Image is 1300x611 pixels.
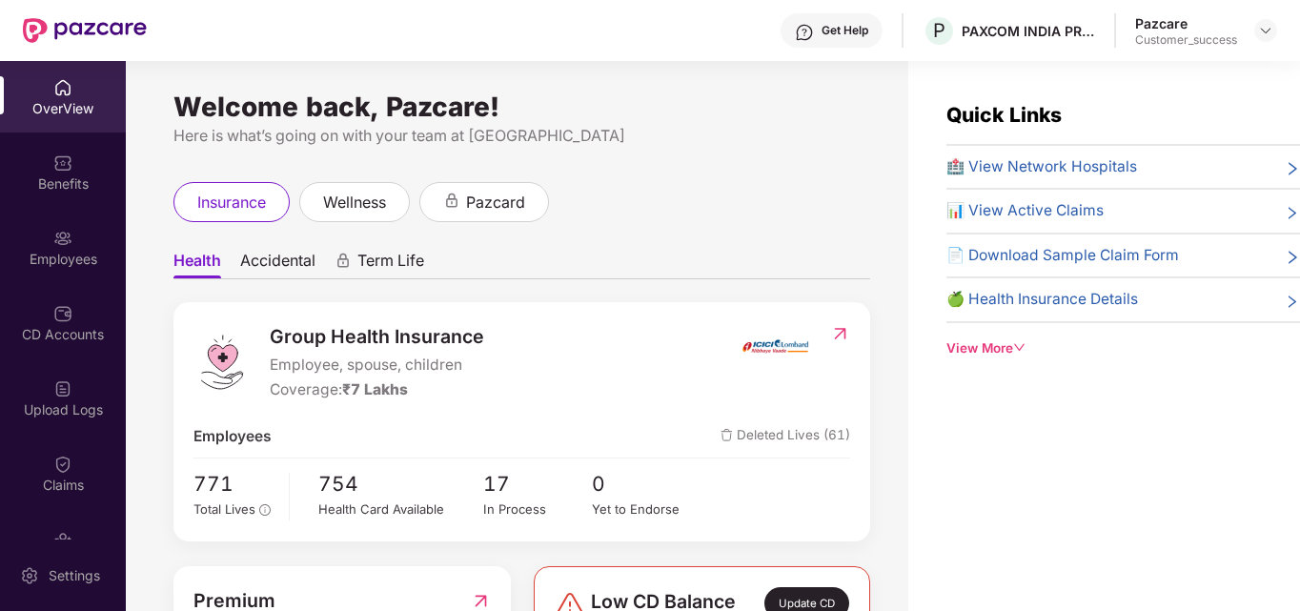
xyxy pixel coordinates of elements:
[23,18,147,43] img: New Pazcare Logo
[193,425,272,448] span: Employees
[946,338,1300,358] div: View More
[592,499,701,519] div: Yet to Endorse
[270,378,484,401] div: Coverage:
[483,499,593,519] div: In Process
[946,199,1104,222] span: 📊 View Active Claims
[933,19,945,42] span: P
[443,193,460,210] div: animation
[1013,341,1026,355] span: down
[323,191,386,214] span: wellness
[946,244,1179,267] span: 📄 Download Sample Claim Form
[173,99,870,114] div: Welcome back, Pazcare!
[20,566,39,585] img: svg+xml;base64,PHN2ZyBpZD0iU2V0dGluZy0yMHgyMCIgeG1sbnM9Imh0dHA6Ly93d3cudzMub3JnLzIwMDAvc3ZnIiB3aW...
[1285,203,1300,222] span: right
[270,322,484,352] span: Group Health Insurance
[342,380,408,398] span: ₹7 Lakhs
[740,322,811,370] img: insurerIcon
[318,468,482,499] span: 754
[53,455,72,474] img: svg+xml;base64,PHN2ZyBpZD0iQ2xhaW0iIHhtbG5zPSJodHRwOi8vd3d3LnczLm9yZy8yMDAwL3N2ZyIgd2lkdGg9IjIwIi...
[259,504,271,516] span: info-circle
[721,429,733,441] img: deleteIcon
[1285,248,1300,267] span: right
[193,468,275,499] span: 771
[173,251,221,278] span: Health
[1258,23,1273,38] img: svg+xml;base64,PHN2ZyBpZD0iRHJvcGRvd24tMzJ4MzIiIHhtbG5zPSJodHRwOi8vd3d3LnczLm9yZy8yMDAwL3N2ZyIgd2...
[53,229,72,248] img: svg+xml;base64,PHN2ZyBpZD0iRW1wbG95ZWVzIiB4bWxucz0iaHR0cDovL3d3dy53My5vcmcvMjAwMC9zdmciIHdpZHRoPS...
[53,153,72,173] img: svg+xml;base64,PHN2ZyBpZD0iQmVuZWZpdHMiIHhtbG5zPSJodHRwOi8vd3d3LnczLm9yZy8yMDAwL3N2ZyIgd2lkdGg9Ij...
[43,566,106,585] div: Settings
[318,499,482,519] div: Health Card Available
[357,251,424,278] span: Term Life
[270,354,484,377] span: Employee, spouse, children
[1135,14,1237,32] div: Pazcare
[53,78,72,97] img: svg+xml;base64,PHN2ZyBpZD0iSG9tZSIgeG1sbnM9Imh0dHA6Ly93d3cudzMub3JnLzIwMDAvc3ZnIiB3aWR0aD0iMjAiIG...
[721,425,850,448] span: Deleted Lives (61)
[53,530,72,549] img: svg+xml;base64,PHN2ZyBpZD0iRW5kb3JzZW1lbnRzIiB4bWxucz0iaHR0cDovL3d3dy53My5vcmcvMjAwMC9zdmciIHdpZH...
[193,501,255,517] span: Total Lives
[830,324,850,343] img: RedirectIcon
[483,468,593,499] span: 17
[946,155,1137,178] span: 🏥 View Network Hospitals
[335,253,352,270] div: animation
[592,468,701,499] span: 0
[1135,32,1237,48] div: Customer_success
[946,288,1138,311] span: 🍏 Health Insurance Details
[946,103,1062,127] span: Quick Links
[795,23,814,42] img: svg+xml;base64,PHN2ZyBpZD0iSGVscC0zMngzMiIgeG1sbnM9Imh0dHA6Ly93d3cudzMub3JnLzIwMDAvc3ZnIiB3aWR0aD...
[53,304,72,323] img: svg+xml;base64,PHN2ZyBpZD0iQ0RfQWNjb3VudHMiIGRhdGEtbmFtZT0iQ0QgQWNjb3VudHMiIHhtbG5zPSJodHRwOi8vd3...
[1285,159,1300,178] span: right
[466,191,525,214] span: pazcard
[962,22,1095,40] div: PAXCOM INDIA PRIVATE LIMITED
[1285,292,1300,311] span: right
[193,334,251,391] img: logo
[240,251,315,278] span: Accidental
[197,191,266,214] span: insurance
[173,124,870,148] div: Here is what’s going on with your team at [GEOGRAPHIC_DATA]
[822,23,868,38] div: Get Help
[53,379,72,398] img: svg+xml;base64,PHN2ZyBpZD0iVXBsb2FkX0xvZ3MiIGRhdGEtbmFtZT0iVXBsb2FkIExvZ3MiIHhtbG5zPSJodHRwOi8vd3...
